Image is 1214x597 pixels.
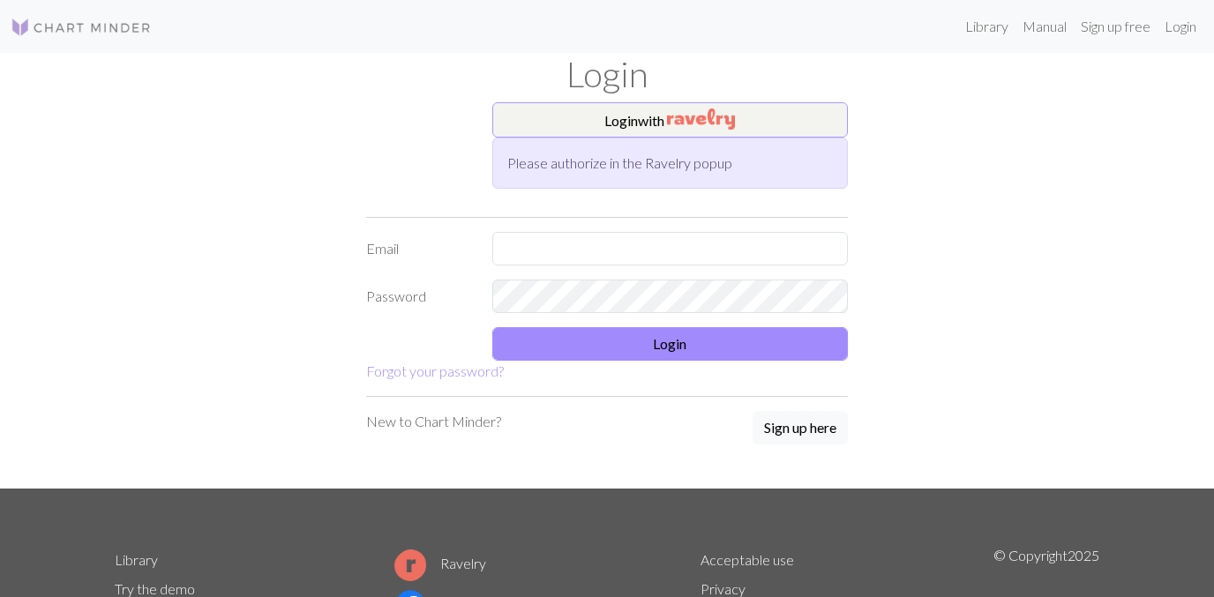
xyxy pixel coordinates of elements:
a: Sign up here [753,411,848,446]
a: Manual [1015,9,1074,44]
a: Acceptable use [701,551,794,568]
a: Library [115,551,158,568]
a: Privacy [701,580,746,597]
a: Forgot your password? [366,362,504,379]
a: Sign up free [1074,9,1158,44]
img: Ravelry logo [394,549,426,581]
a: Library [958,9,1015,44]
a: Ravelry [394,555,486,571]
p: New to Chart Minder? [366,411,501,432]
img: Ravelry [667,108,735,130]
img: Logo [11,17,152,38]
h1: Login [104,53,1110,95]
div: Please authorize in the Ravelry popup [492,138,849,189]
button: Sign up here [753,411,848,444]
button: Login [492,327,849,361]
a: Login [1158,9,1203,44]
button: Loginwith [492,102,849,138]
label: Email [356,232,482,265]
label: Password [356,280,482,313]
a: Try the demo [115,580,195,597]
